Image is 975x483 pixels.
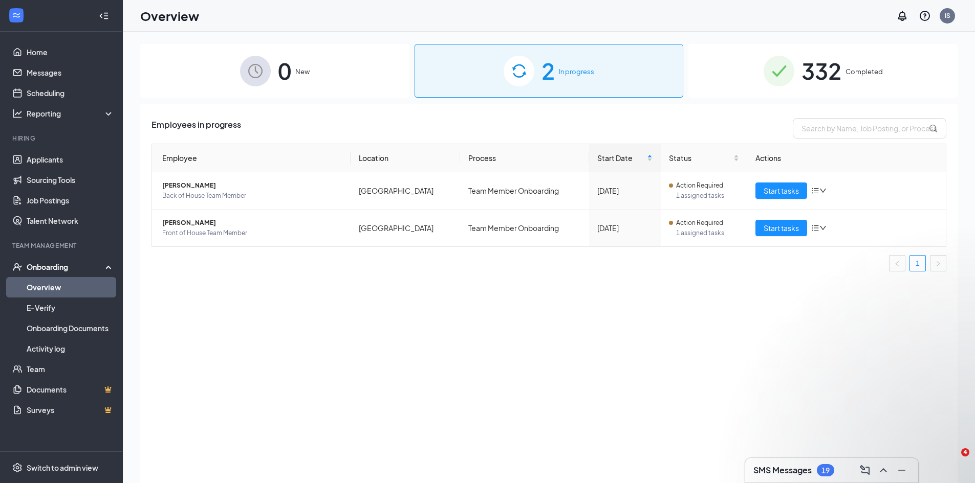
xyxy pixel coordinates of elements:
span: down [819,224,827,232]
a: SurveysCrown [27,400,114,420]
span: down [819,187,827,194]
svg: Collapse [99,11,109,21]
span: Employees in progress [151,118,241,139]
span: bars [811,224,819,232]
iframe: Intercom live chat [940,448,965,473]
a: E-Verify [27,297,114,318]
a: Overview [27,277,114,297]
svg: WorkstreamLogo [11,10,21,20]
a: Onboarding Documents [27,318,114,338]
button: Start tasks [755,182,807,199]
span: 4 [961,448,969,456]
li: 1 [909,255,926,271]
td: Team Member Onboarding [460,210,589,246]
span: [PERSON_NAME] [162,218,342,228]
button: right [930,255,946,271]
span: Start tasks [764,222,799,234]
a: Talent Network [27,211,114,231]
th: Employee [152,144,351,172]
svg: QuestionInfo [919,10,931,22]
span: 0 [278,53,291,88]
span: left [894,261,900,267]
span: Start tasks [764,185,799,196]
div: Hiring [12,134,112,143]
svg: UserCheck [12,262,23,272]
button: left [889,255,905,271]
th: Location [351,144,461,172]
svg: Notifications [896,10,908,22]
span: Completed [846,66,883,77]
button: ComposeMessage [857,462,873,478]
div: Team Management [12,241,112,250]
span: New [295,66,310,77]
th: Actions [747,144,946,172]
span: Front of House Team Member [162,228,342,238]
td: Team Member Onboarding [460,172,589,210]
span: 332 [801,53,841,88]
div: [DATE] [597,185,653,196]
span: Start Date [597,152,645,164]
span: Action Required [676,218,723,228]
a: Team [27,359,114,379]
li: Previous Page [889,255,905,271]
div: Onboarding [27,262,105,272]
button: ChevronUp [875,462,892,478]
svg: ComposeMessage [859,464,871,476]
a: Job Postings [27,190,114,211]
span: Status [669,152,731,164]
span: 1 assigned tasks [676,191,739,201]
a: Scheduling [27,83,114,103]
a: DocumentsCrown [27,379,114,400]
h3: SMS Messages [753,465,812,476]
a: Home [27,42,114,62]
div: Reporting [27,108,115,119]
a: 1 [910,256,925,271]
span: bars [811,187,819,195]
th: Status [661,144,747,172]
span: In progress [559,66,594,77]
th: Process [460,144,589,172]
div: IS [945,11,950,20]
span: Back of House Team Member [162,191,342,201]
span: [PERSON_NAME] [162,180,342,191]
h1: Overview [140,7,199,25]
span: 2 [541,53,555,88]
li: Next Page [930,255,946,271]
span: right [935,261,941,267]
div: 19 [821,466,830,475]
span: 1 assigned tasks [676,228,739,238]
button: Start tasks [755,220,807,236]
span: Action Required [676,180,723,191]
button: Minimize [894,462,910,478]
div: Switch to admin view [27,463,98,473]
svg: ChevronUp [877,464,890,476]
svg: Analysis [12,108,23,119]
svg: Minimize [896,464,908,476]
svg: Settings [12,463,23,473]
td: [GEOGRAPHIC_DATA] [351,172,461,210]
a: Sourcing Tools [27,170,114,190]
a: Messages [27,62,114,83]
input: Search by Name, Job Posting, or Process [793,118,946,139]
div: [DATE] [597,222,653,234]
a: Applicants [27,149,114,170]
td: [GEOGRAPHIC_DATA] [351,210,461,246]
a: Activity log [27,338,114,359]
